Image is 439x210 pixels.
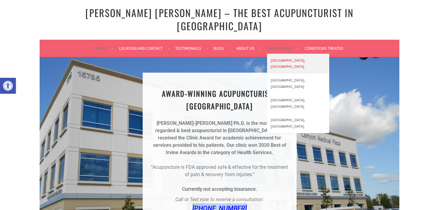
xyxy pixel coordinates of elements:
a: Testimonials [175,45,208,52]
h1: AWARD-WINNING ACUPUNCTURIST | [GEOGRAPHIC_DATA] [150,87,289,112]
a: [GEOGRAPHIC_DATA], [GEOGRAPHIC_DATA] [267,93,329,113]
a: Location and Contact [119,45,170,52]
a: Home [96,45,113,52]
a: About Us [236,45,261,52]
a: [GEOGRAPHIC_DATA], [GEOGRAPHIC_DATA] [267,113,329,133]
p: “Acupuncture is FDA approved safe & effective for the treatment of pain & recovery from injuries.” [150,164,289,178]
a: Conditions Treated [305,45,343,52]
strong: Currently not accepting insurance. [182,186,257,192]
strong: [PERSON_NAME]-[PERSON_NAME] Ph.D. is the most well-regarded & best acupuncturist in [GEOGRAPHIC_D... [155,120,282,133]
em: Call or Text now to reserve a consultation: [175,197,264,202]
a: Service Area [267,45,299,52]
a: [GEOGRAPHIC_DATA], [GEOGRAPHIC_DATA] [267,54,329,74]
a: [PERSON_NAME] [PERSON_NAME] – The Best Acupuncturist In [GEOGRAPHIC_DATA] [85,5,354,33]
a: Blog [214,45,230,52]
a: [GEOGRAPHIC_DATA], [GEOGRAPHIC_DATA] [267,74,329,93]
